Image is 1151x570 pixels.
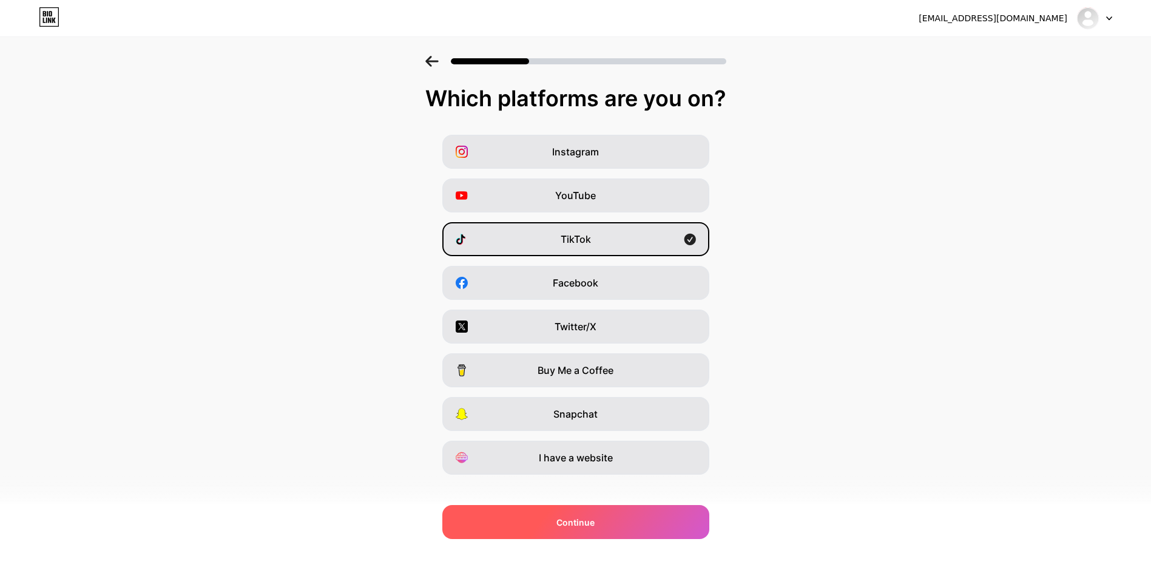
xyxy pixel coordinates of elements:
span: Buy Me a Coffee [538,363,613,378]
div: Which platforms are you on? [12,86,1139,110]
span: Facebook [553,276,598,290]
span: TikTok [561,232,591,246]
span: Snapchat [553,407,598,421]
span: Instagram [552,144,599,159]
span: I have a website [539,450,613,465]
span: YouTube [555,188,596,203]
div: [EMAIL_ADDRESS][DOMAIN_NAME] [919,12,1067,25]
span: Continue [556,516,595,529]
span: Twitter/X [555,319,596,334]
img: Thảo Trương [1076,7,1099,30]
